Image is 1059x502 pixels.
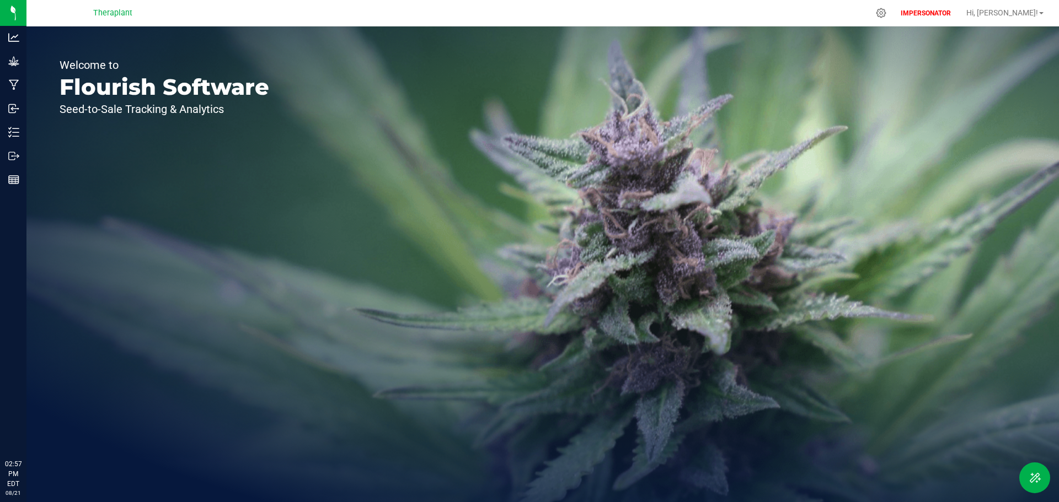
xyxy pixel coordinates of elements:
[874,8,888,18] div: Manage settings
[8,174,19,185] inline-svg: Reports
[8,79,19,90] inline-svg: Manufacturing
[8,150,19,161] inline-svg: Outbound
[8,56,19,67] inline-svg: Grow
[5,459,22,489] p: 02:57 PM EDT
[5,489,22,497] p: 08/21
[966,8,1038,17] span: Hi, [PERSON_NAME]!
[60,104,269,115] p: Seed-to-Sale Tracking & Analytics
[8,127,19,138] inline-svg: Inventory
[60,76,269,98] p: Flourish Software
[8,32,19,43] inline-svg: Analytics
[896,8,955,18] p: IMPERSONATOR
[60,60,269,71] p: Welcome to
[93,8,132,18] span: Theraplant
[1019,462,1050,493] button: Toggle Menu
[8,103,19,114] inline-svg: Inbound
